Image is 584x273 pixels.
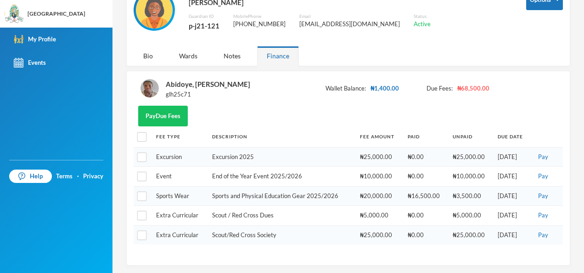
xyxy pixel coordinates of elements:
td: ₦25,000.00 [355,147,403,167]
div: Wards [169,46,207,66]
td: ₦5,000.00 [355,206,403,226]
button: Pay [535,152,551,162]
td: [DATE] [493,225,531,245]
td: ₦0.00 [403,167,448,187]
th: Paid [403,126,448,147]
td: ₦25,000.00 [355,225,403,245]
td: [DATE] [493,206,531,226]
th: Unpaid [448,126,493,147]
button: PayDue Fees [138,106,188,126]
button: Pay [535,230,551,240]
span: Wallet Balance: [326,84,366,93]
div: [GEOGRAPHIC_DATA] [28,10,85,18]
div: · [77,172,79,181]
td: [DATE] [493,167,531,187]
button: Pay [535,210,551,221]
td: Excursion 2025 [208,147,355,167]
td: End of the Year Event 2025/2026 [208,167,355,187]
div: Finance [257,46,299,66]
span: ₦68,500.00 [457,84,489,93]
div: Mobile Phone [233,13,286,20]
td: ₦0.00 [403,225,448,245]
span: ₦1,400.00 [371,84,399,93]
td: ₦0.00 [403,206,448,226]
td: ₦3,500.00 [448,186,493,206]
button: Pay [535,191,551,201]
td: ₦5,000.00 [448,206,493,226]
div: Abidoye, [PERSON_NAME] [166,78,250,90]
div: [EMAIL_ADDRESS][DOMAIN_NAME] [299,20,400,29]
div: Email [299,13,400,20]
td: [DATE] [493,186,531,206]
td: ₦16,500.00 [403,186,448,206]
img: STUDENT [140,79,159,97]
td: ₦10,000.00 [448,167,493,187]
div: Events [14,58,46,68]
th: Fee Type [152,126,208,147]
th: Description [208,126,355,147]
div: My Profile [14,34,56,44]
span: Due Fees: [427,84,453,93]
a: Help [9,170,52,183]
td: Event [152,167,208,187]
a: Privacy [83,172,103,181]
td: ₦25,000.00 [448,147,493,167]
td: [DATE] [493,147,531,167]
td: Extra Curricular [152,206,208,226]
button: Pay [535,171,551,182]
td: Scout / Red Cross Dues [208,206,355,226]
td: ₦25,000.00 [448,225,493,245]
td: Scout/Red Cross Society [208,225,355,245]
td: Extra Curricular [152,225,208,245]
a: Terms [56,172,73,181]
td: Excursion [152,147,208,167]
td: Sports and Physical Education Gear 2025/2026 [208,186,355,206]
th: Due Date [493,126,531,147]
td: ₦10,000.00 [355,167,403,187]
div: Guardian ID [189,13,219,20]
td: ₦0.00 [403,147,448,167]
img: logo [5,5,23,23]
div: Status [414,13,431,20]
div: [PHONE_NUMBER] [233,20,286,29]
td: ₦20,000.00 [355,186,403,206]
div: p-j21-121 [189,20,219,32]
div: Notes [214,46,250,66]
div: glh25c71 [166,90,250,99]
th: Fee Amount [355,126,403,147]
div: Bio [134,46,163,66]
td: Sports Wear [152,186,208,206]
div: Active [414,20,431,29]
